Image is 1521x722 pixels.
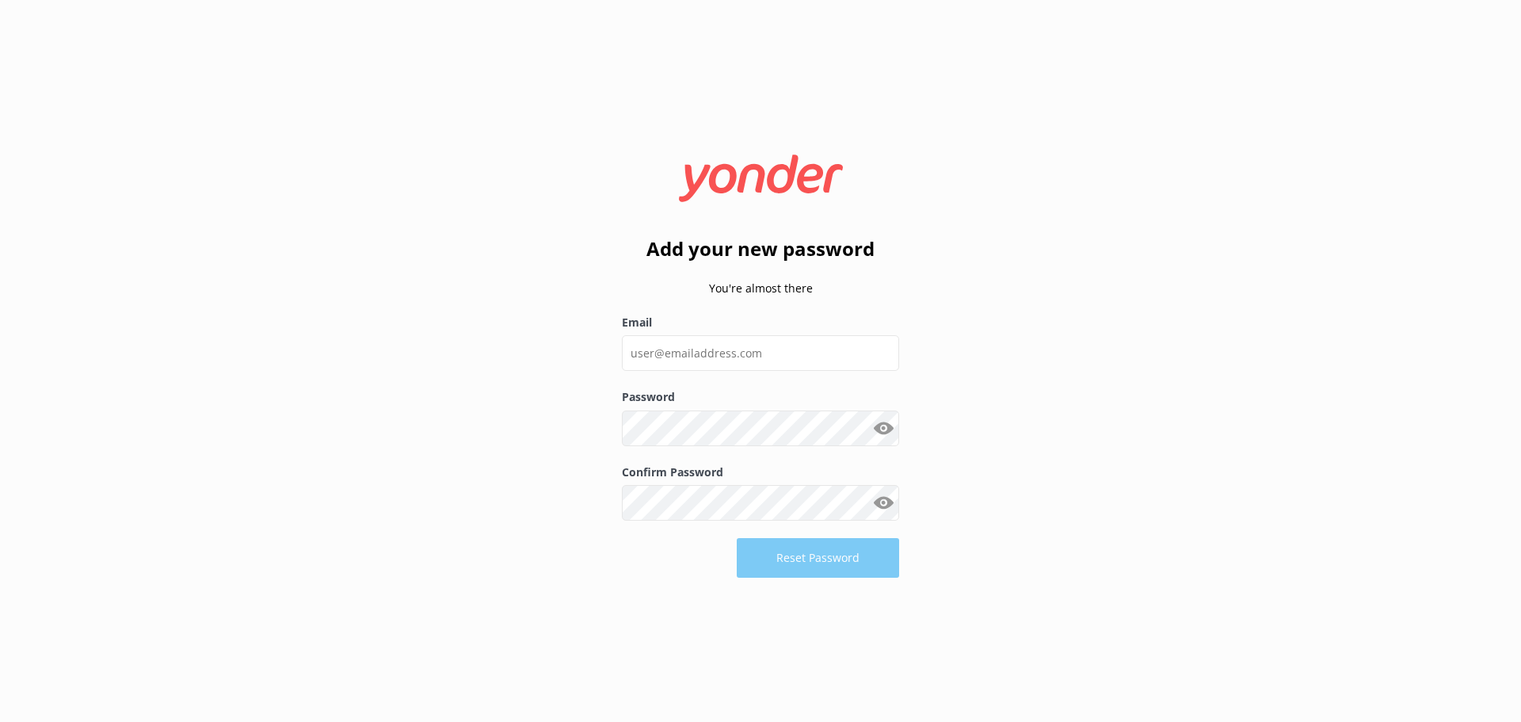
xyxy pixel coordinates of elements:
[622,464,899,481] label: Confirm Password
[622,335,899,371] input: user@emailaddress.com
[622,280,899,297] p: You're almost there
[867,487,899,519] button: Show password
[622,388,899,406] label: Password
[622,234,899,264] h2: Add your new password
[867,412,899,444] button: Show password
[622,314,899,331] label: Email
